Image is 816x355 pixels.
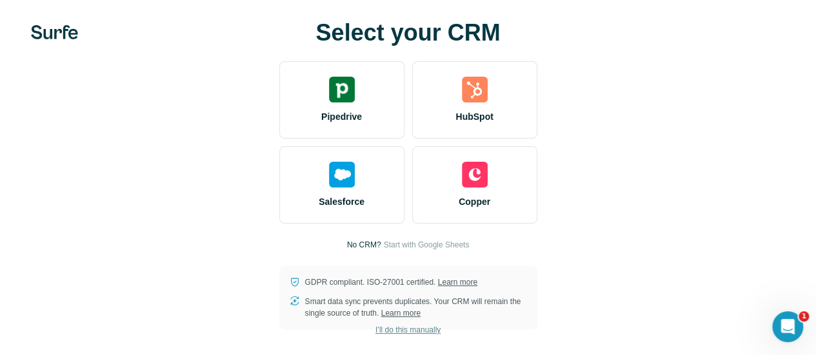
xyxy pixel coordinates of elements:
h1: Select your CRM [279,20,537,46]
iframe: Intercom live chat [772,311,803,342]
img: copper's logo [462,162,488,187]
a: Learn more [381,309,421,318]
button: Start with Google Sheets [383,239,469,251]
img: hubspot's logo [462,77,488,102]
span: Pipedrive [321,110,362,123]
span: I’ll do this manually [375,324,441,336]
p: GDPR compliant. ISO-27001 certified. [305,276,477,288]
a: Learn more [438,278,477,287]
span: Copper [459,195,490,208]
span: HubSpot [455,110,493,123]
button: I’ll do this manually [366,320,450,340]
span: 1 [799,311,809,321]
img: Surfe's logo [31,25,78,39]
p: Smart data sync prevents duplicates. Your CRM will remain the single source of truth. [305,296,527,319]
img: salesforce's logo [329,162,355,187]
p: No CRM? [347,239,381,251]
span: Salesforce [319,195,364,208]
img: pipedrive's logo [329,77,355,102]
